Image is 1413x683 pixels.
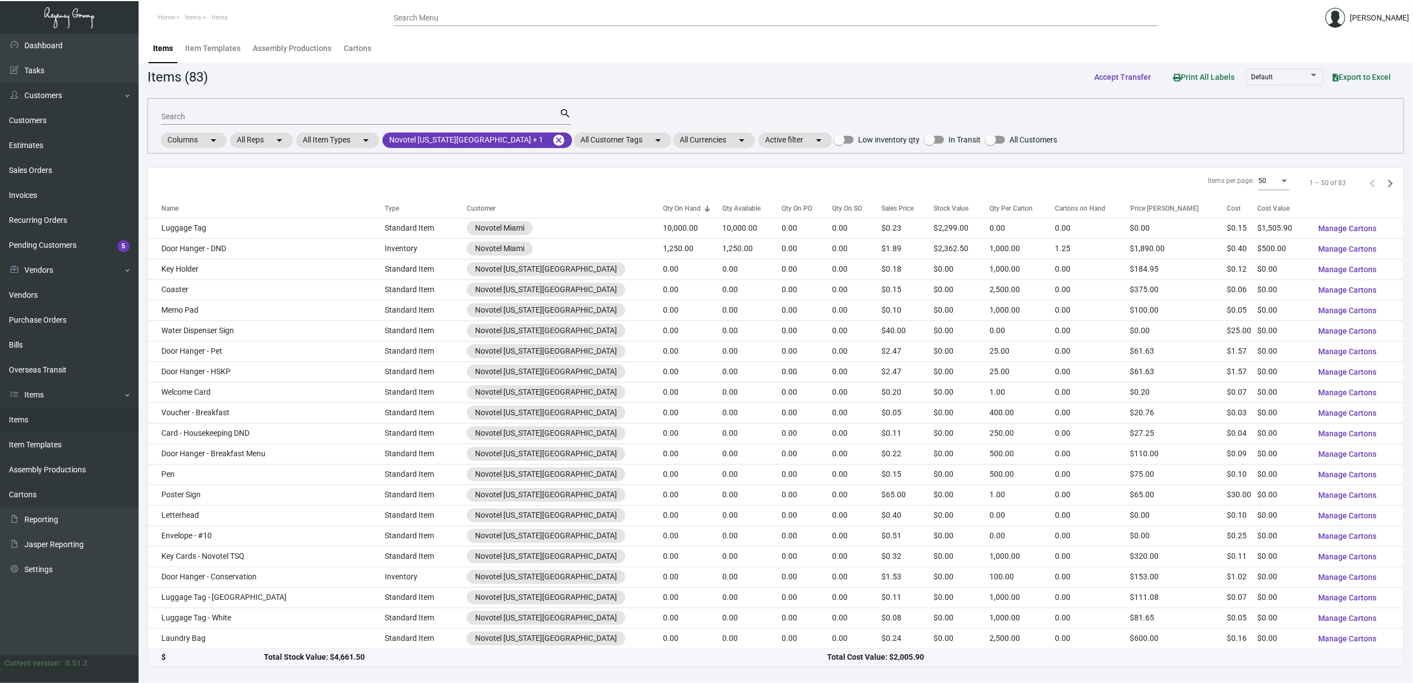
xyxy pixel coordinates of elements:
[1381,174,1399,192] button: Next page
[1009,133,1057,146] span: All Customers
[934,279,989,300] td: $0.00
[1257,300,1309,320] td: $0.00
[1309,178,1346,188] div: 1 – 50 of 83
[1257,203,1309,213] div: Cost Value
[948,133,981,146] span: In Transit
[207,134,220,147] mat-icon: arrow_drop_down
[663,218,722,238] td: 10,000.00
[1309,239,1385,259] button: Manage Cartons
[148,444,385,464] td: Door Hanger - Breakfast Menu
[782,203,832,213] div: Qty On PO
[881,279,934,300] td: $0.15
[782,402,832,423] td: 0.00
[1055,382,1130,402] td: 0.00
[1055,320,1130,341] td: 0.00
[1055,279,1130,300] td: 0.00
[475,427,617,439] div: Novotel [US_STATE][GEOGRAPHIC_DATA]
[1309,444,1385,464] button: Manage Cartons
[1055,218,1130,238] td: 0.00
[832,203,881,213] div: Qty On SO
[934,300,989,320] td: $0.00
[881,402,934,423] td: $0.05
[782,341,832,361] td: 0.00
[1318,614,1376,623] span: Manage Cartons
[475,284,617,295] div: Novotel [US_STATE][GEOGRAPHIC_DATA]
[475,386,617,398] div: Novotel [US_STATE][GEOGRAPHIC_DATA]
[385,341,466,361] td: Standard Item
[1257,320,1309,341] td: $0.00
[1309,403,1385,423] button: Manage Cartons
[722,485,782,505] td: 0.00
[148,341,385,361] td: Door Hanger - Pet
[1309,588,1385,608] button: Manage Cartons
[663,485,722,505] td: 0.00
[385,444,466,464] td: Standard Item
[722,320,782,341] td: 0.00
[230,132,293,148] mat-chip: All Reps
[934,218,989,238] td: $2,299.00
[1130,300,1227,320] td: $100.00
[934,320,989,341] td: $0.00
[1257,464,1309,485] td: $0.00
[1227,279,1257,300] td: $0.06
[1318,286,1376,294] span: Manage Cartons
[1318,634,1376,643] span: Manage Cartons
[722,300,782,320] td: 0.00
[1333,73,1391,81] span: Export to Excel
[1309,300,1385,320] button: Manage Cartons
[1309,383,1385,402] button: Manage Cartons
[722,423,782,444] td: 0.00
[385,238,466,259] td: Inventory
[1164,67,1243,87] button: Print All Labels
[1309,424,1385,444] button: Manage Cartons
[722,361,782,382] td: 0.00
[1309,567,1385,587] button: Manage Cartons
[148,423,385,444] td: Card - Housekeeping DND
[385,279,466,300] td: Standard Item
[1257,279,1309,300] td: $0.00
[989,203,1033,213] div: Qty Per Carton
[989,382,1055,402] td: 1.00
[1257,361,1309,382] td: $0.00
[1309,321,1385,341] button: Manage Cartons
[185,43,241,54] div: Item Templates
[989,279,1055,300] td: 2,500.00
[1227,320,1257,341] td: $25.00
[1309,506,1385,526] button: Manage Cartons
[782,361,832,382] td: 0.00
[1227,203,1241,213] div: Cost
[663,203,722,213] div: Qty On Hand
[148,259,385,279] td: Key Holder
[934,238,989,259] td: $2,362.50
[782,259,832,279] td: 0.00
[475,304,617,316] div: Novotel [US_STATE][GEOGRAPHIC_DATA]
[989,300,1055,320] td: 1,000.00
[832,218,881,238] td: 0.00
[1055,464,1130,485] td: 0.00
[934,382,989,402] td: $0.00
[359,134,373,147] mat-icon: arrow_drop_down
[1130,382,1227,402] td: $0.20
[1257,259,1309,279] td: $0.00
[989,218,1055,238] td: 0.00
[934,341,989,361] td: $0.00
[1130,444,1227,464] td: $110.00
[989,341,1055,361] td: 25.00
[832,402,881,423] td: 0.00
[475,222,524,234] div: Novotel Miami
[989,238,1055,259] td: 1,000.00
[1309,218,1385,238] button: Manage Cartons
[574,132,671,148] mat-chip: All Customer Tags
[158,14,175,21] span: Home
[832,203,862,213] div: Qty On SO
[385,203,399,213] div: Type
[1257,382,1309,402] td: $0.00
[1227,300,1257,320] td: $0.05
[881,259,934,279] td: $0.18
[185,14,201,21] span: Items
[1325,8,1345,28] img: admin@bootstrapmaster.com
[475,345,617,357] div: Novotel [US_STATE][GEOGRAPHIC_DATA]
[1309,547,1385,567] button: Manage Cartons
[663,402,722,423] td: 0.00
[722,238,782,259] td: 1,250.00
